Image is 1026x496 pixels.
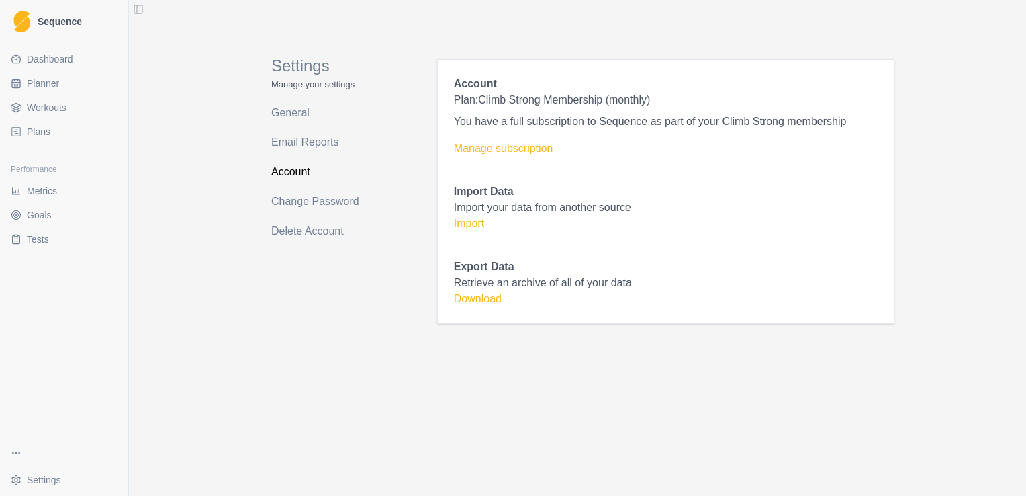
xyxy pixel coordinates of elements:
[271,102,378,124] a: General
[454,259,878,275] p: Export Data
[5,48,123,70] a: Dashboard
[27,52,73,66] span: Dashboard
[271,54,378,78] p: Settings
[271,161,378,183] a: Account
[5,121,123,142] a: Plans
[27,233,49,246] span: Tests
[271,220,378,242] a: Delete Account
[454,293,502,304] a: Download
[5,159,123,180] div: Performance
[271,191,378,212] a: Change Password
[454,92,878,108] p: Plan: Climb Strong Membership (monthly)
[271,78,378,91] p: Manage your settings
[454,76,878,92] p: Account
[454,114,878,130] p: You have a full subscription to Sequence as part of your Climb Strong membership
[5,204,123,226] a: Goals
[454,218,484,229] a: Import
[5,97,123,118] a: Workouts
[27,208,52,222] span: Goals
[454,275,878,291] p: Retrieve an archive of all of your data
[27,184,57,198] span: Metrics
[454,200,878,216] p: Import your data from another source
[5,469,123,491] button: Settings
[5,229,123,250] a: Tests
[5,5,123,38] a: LogoSequence
[5,180,123,202] a: Metrics
[27,77,59,90] span: Planner
[454,183,878,200] p: Import Data
[271,132,378,153] a: Email Reports
[13,11,30,33] img: Logo
[38,17,82,26] span: Sequence
[454,140,878,157] a: Manage subscription
[27,101,66,114] span: Workouts
[27,125,50,138] span: Plans
[5,73,123,94] a: Planner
